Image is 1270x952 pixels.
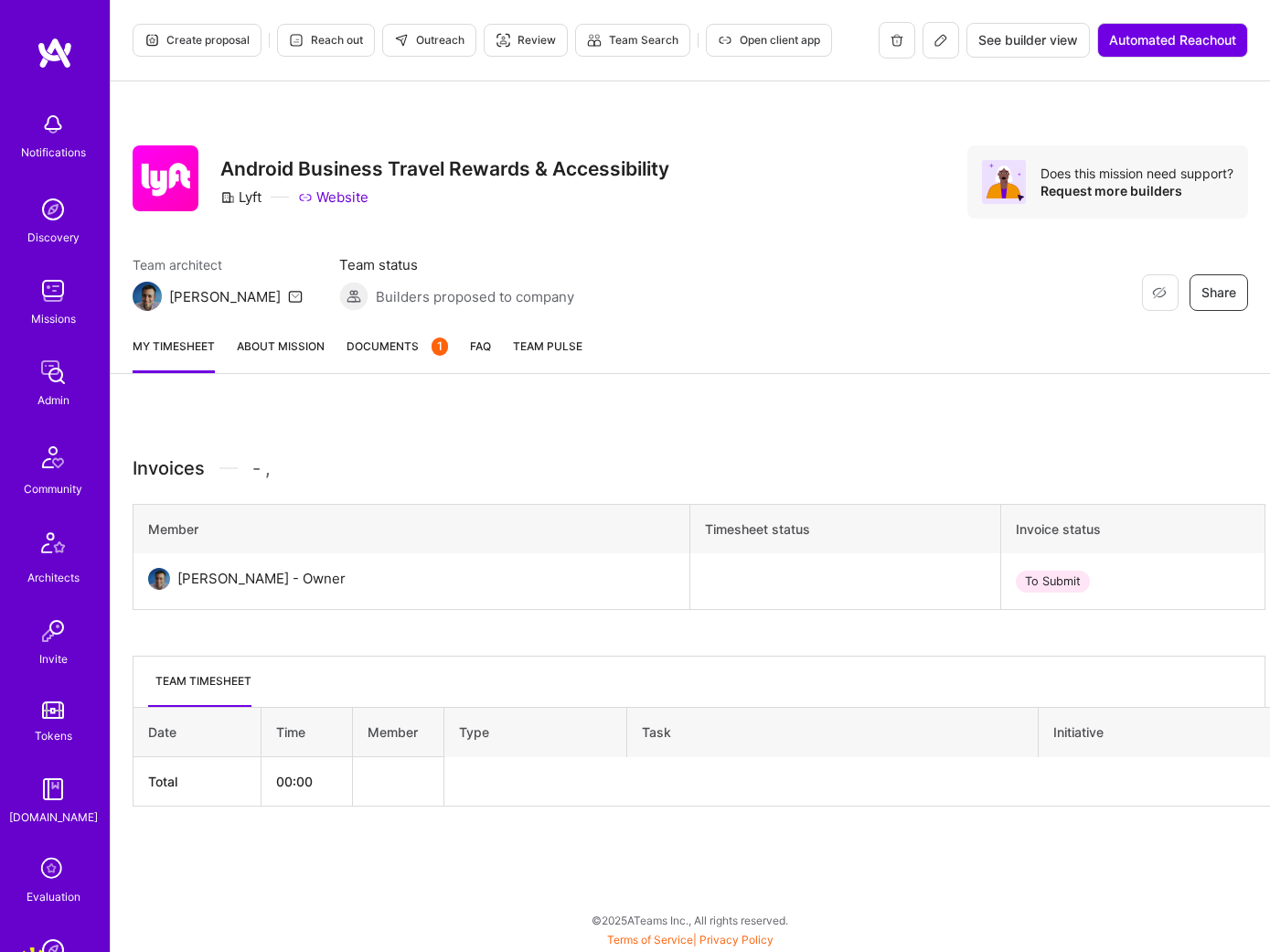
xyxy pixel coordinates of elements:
img: User Avatar [148,568,170,590]
img: Architects [31,524,75,568]
button: Share [1190,274,1248,311]
span: Create proposal [144,32,250,48]
span: Team Search [587,32,678,48]
th: Total [133,757,261,807]
div: 1 [432,337,448,356]
th: Timesheet status [689,505,1000,554]
button: Team Search [575,24,690,57]
div: Admin [37,390,69,410]
img: Company Logo [133,145,198,211]
a: Documents1 [347,337,448,373]
th: Type [444,708,627,757]
i: icon EyeClosed [1152,285,1167,300]
img: guide book [35,771,71,808]
a: Terms of Service [607,933,693,947]
div: Community [24,479,82,498]
div: Lyft [220,187,261,207]
img: teamwork [35,273,71,309]
span: Team status [339,255,574,274]
a: Team Pulse [513,337,582,373]
button: Review [484,24,568,57]
i: icon Mail [288,289,303,304]
th: Invoice status [1000,505,1265,554]
span: Share [1201,283,1236,302]
i: icon SelectionTeam [36,852,70,887]
span: Outreach [394,32,464,48]
img: Invite [35,613,71,649]
a: About Mission [237,337,325,373]
img: admin teamwork [35,354,71,390]
th: Task [627,708,1039,757]
span: - , [252,455,271,482]
th: Member [133,505,690,554]
li: Team timesheet [148,671,251,707]
img: Community [31,435,75,479]
span: Team Pulse [513,339,582,353]
button: Open client app [706,24,832,57]
div: To Submit [1016,571,1090,593]
div: Invite [39,649,68,669]
button: Outreach [382,24,476,57]
button: Reach out [277,24,375,57]
img: tokens [42,701,64,719]
div: [PERSON_NAME] - Owner [177,568,346,590]
i: icon Targeter [496,33,510,48]
a: FAQ [470,337,491,373]
a: Website [298,187,368,207]
span: Builders proposed to company [376,287,574,306]
div: Evaluation [27,887,80,906]
span: Team architect [133,255,303,274]
img: Divider [219,455,238,482]
div: Does this mission need support? [1041,165,1233,182]
span: | [607,933,774,947]
span: Reach out [289,32,363,48]
button: Create proposal [133,24,261,57]
img: discovery [35,191,71,228]
span: Invoices [133,455,205,482]
span: Documents [347,337,448,356]
th: 00:00 [261,757,353,807]
div: [PERSON_NAME] [169,287,281,306]
div: Architects [27,568,80,587]
img: Team Architect [133,282,162,311]
img: Builders proposed to company [339,282,368,311]
button: See builder view [966,23,1090,58]
h3: Android Business Travel Rewards & Accessibility [220,157,669,180]
i: icon Proposal [144,33,159,48]
img: bell [35,106,71,143]
a: My timesheet [133,337,215,373]
span: Open client app [718,32,820,48]
a: Privacy Policy [699,933,774,947]
div: [DOMAIN_NAME] [9,808,98,827]
div: Notifications [21,143,86,162]
th: Time [261,708,353,757]
div: Missions [31,309,76,328]
span: See builder view [978,31,1078,49]
div: Request more builders [1041,182,1233,199]
th: Member [353,708,444,757]
i: icon CompanyGray [220,190,235,205]
span: Review [496,32,556,48]
img: Avatar [982,160,1026,204]
span: Automated Reachout [1109,31,1236,49]
th: Date [133,708,261,757]
div: Discovery [27,228,80,247]
div: Tokens [35,726,72,745]
img: logo [37,37,73,70]
button: Automated Reachout [1097,23,1248,58]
